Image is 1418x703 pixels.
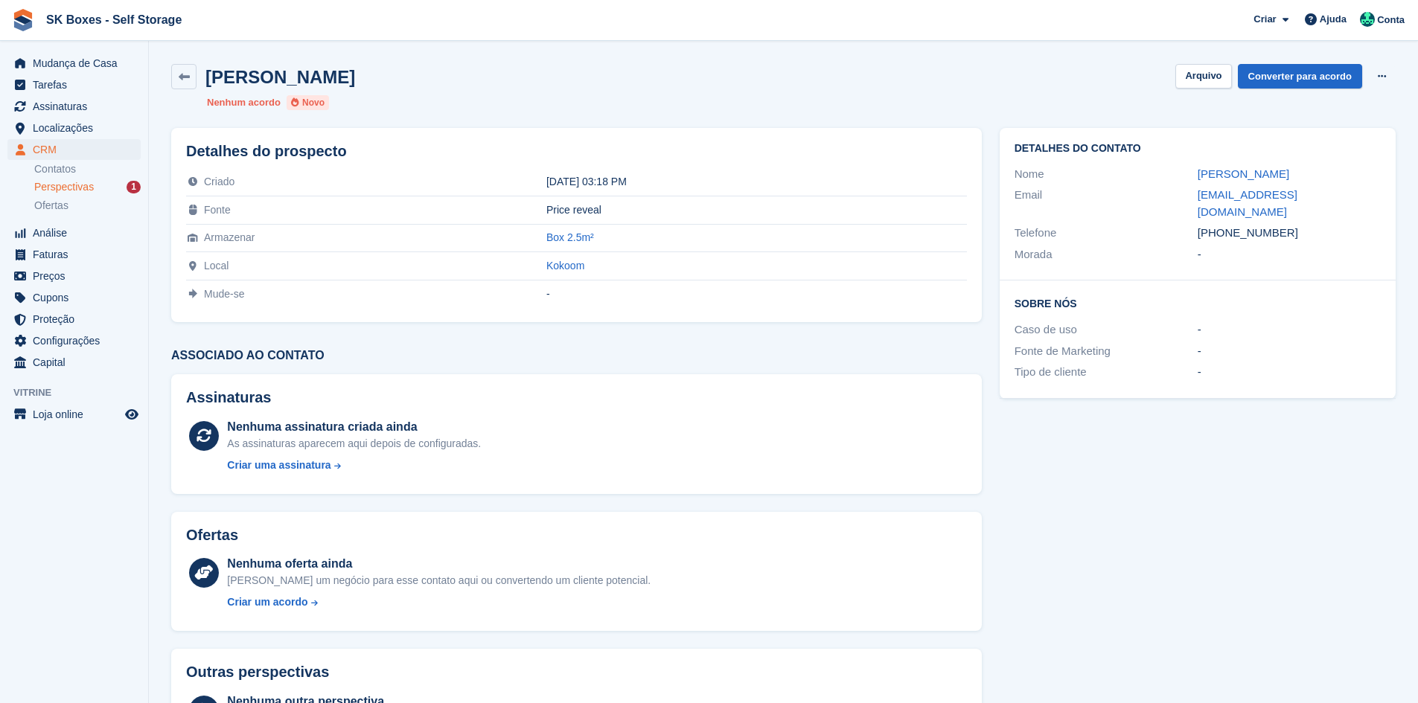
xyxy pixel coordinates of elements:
div: [PERSON_NAME] um negócio para esse contato aqui ou convertendo um cliente potencial. [227,573,651,588]
div: - [1198,246,1381,263]
div: Nome [1015,166,1198,183]
a: Criar um acordo [227,594,651,610]
span: Configurações [33,330,122,351]
div: - [546,288,967,300]
a: Ofertas [34,198,141,214]
div: Criar uma assinatura [227,458,330,473]
a: menu [7,244,141,265]
span: Ofertas [34,199,68,213]
span: Fonte [204,204,231,216]
h2: Detalhes do prospecto [186,143,967,160]
span: CRM [33,139,122,160]
div: Fonte de Marketing [1015,343,1198,360]
span: Mude-se [204,288,244,300]
span: Proteção [33,309,122,330]
span: Análise [33,222,122,243]
button: Arquivo [1175,64,1231,89]
span: Localizações [33,118,122,138]
span: Local [204,260,229,272]
a: Perspectivas 1 [34,179,141,195]
div: - [1198,321,1381,338]
li: Novo [287,95,329,110]
a: Contatos [34,162,141,176]
a: [PERSON_NAME] [1198,167,1289,180]
a: [EMAIL_ADDRESS][DOMAIN_NAME] [1198,188,1297,218]
span: Tarefas [33,74,122,95]
div: Nenhuma assinatura criada ainda [227,418,481,436]
img: stora-icon-8386f47178a22dfd0bd8f6a31ec36ba5ce8667c1dd55bd0f319d3a0aa187defe.svg [12,9,34,31]
a: menu [7,222,141,243]
h2: Detalhes do contato [1015,143,1381,155]
a: menu [7,266,141,286]
span: Mudança de Casa [33,53,122,74]
div: 1 [127,181,141,193]
a: menu [7,96,141,117]
a: Criar uma assinatura [227,458,481,473]
a: Converter para acordo [1238,64,1362,89]
h2: Assinaturas [186,389,967,406]
div: Morada [1015,246,1198,263]
a: menu [7,118,141,138]
span: Ajuda [1320,12,1347,27]
div: - [1198,343,1381,360]
a: Loja de pré-visualização [123,405,141,423]
h2: Outras perspectivas [186,664,329,681]
li: Nenhum acordo [207,95,281,110]
span: Cupons [33,287,122,308]
div: As assinaturas aparecem aqui depois de configuradas. [227,436,481,452]
div: Nenhuma oferta ainda [227,555,651,573]
a: menu [7,404,141,425]
a: menu [7,330,141,351]
h2: Sobre Nós [1015,295,1381,310]
span: Conta [1377,13,1405,28]
div: Criar um acordo [227,594,307,610]
span: Vitrine [13,385,148,400]
a: menu [7,53,141,74]
span: Criado [204,176,234,187]
div: Email [1015,187,1198,220]
span: Perspectivas [34,180,94,194]
h2: [PERSON_NAME] [205,67,355,87]
a: SK Boxes - Self Storage [40,7,188,32]
a: menu [7,139,141,160]
div: [DATE] 03:18 PM [546,176,967,187]
span: Criar [1253,12,1276,27]
div: - [1198,364,1381,381]
span: Preços [33,266,122,286]
a: menu [7,309,141,330]
h3: Associado ao contato [171,349,982,362]
a: menu [7,352,141,373]
span: Assinaturas [33,96,122,117]
div: Telefone [1015,225,1198,242]
a: menu [7,287,141,308]
a: menu [7,74,141,95]
div: [PHONE_NUMBER] [1198,225,1381,242]
span: Loja online [33,404,122,425]
a: Box 2.5m² [546,231,594,243]
img: Cláudio Borges [1360,12,1375,27]
div: Tipo de cliente [1015,364,1198,381]
div: Price reveal [546,204,967,216]
span: Capital [33,352,122,373]
h2: Ofertas [186,527,238,544]
span: Armazenar [204,231,255,243]
span: Faturas [33,244,122,265]
a: Kokoom [546,260,584,272]
div: Caso de uso [1015,321,1198,338]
